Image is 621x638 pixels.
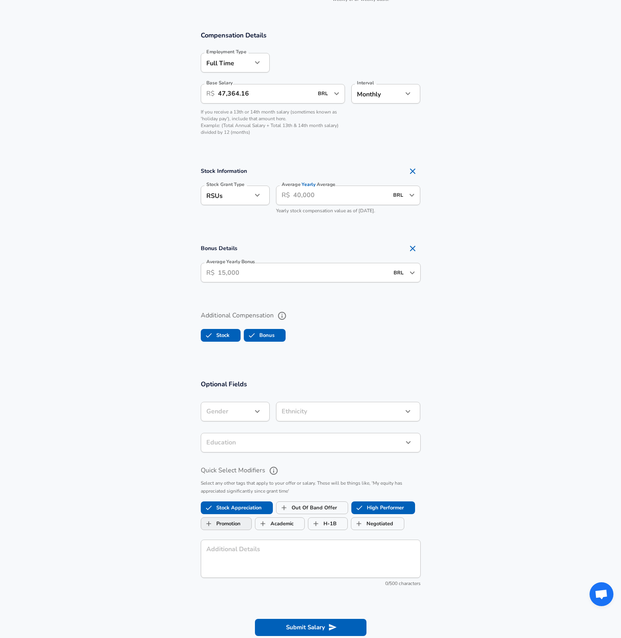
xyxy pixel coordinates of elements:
label: Stock Appreciation [201,500,262,515]
input: 15,000 [218,263,389,282]
button: Open [331,88,342,99]
button: Open [407,267,418,278]
label: High Performer [352,500,404,515]
input: USD [391,266,407,279]
button: Remove Section [405,163,421,179]
h3: Optional Fields [201,380,421,389]
span: Bonus [244,328,259,343]
h4: Bonus Details [201,241,421,256]
label: Average Average [282,182,335,187]
h4: Stock Information [201,163,421,179]
button: High PerformerHigh Performer [351,501,415,514]
button: Open [406,190,417,201]
button: help [267,464,280,478]
div: Monthly [351,84,403,104]
button: PromotionPromotion [201,517,252,530]
div: 0/500 characters [201,580,421,588]
span: Negotiated [351,516,366,531]
button: NegotiatedNegotiated [351,517,404,530]
label: Promotion [201,516,241,531]
span: Stock [201,328,216,343]
span: H-1B [308,516,323,531]
label: Average Yearly Bonus [206,259,255,264]
input: USD [315,88,331,100]
button: BonusBonus [244,329,286,342]
p: If you receive a 13th or 14th month salary (sometimes known as 'holiday pay'), include that amoun... [201,109,345,136]
span: Academic [255,516,270,531]
button: Remove Section [405,241,421,256]
button: Stock AppreciationStock Appreciation [201,501,273,514]
input: USD [391,189,407,202]
div: Full Time [201,53,252,72]
label: Employment Type [206,49,247,54]
label: Interval [357,80,374,85]
label: Negotiated [351,516,393,531]
span: Out Of Band Offer [276,500,292,515]
button: H-1BH-1B [308,517,348,530]
label: H-1B [308,516,337,531]
p: Select any other tags that apply to your offer or salary. These will be things like, 'My equity h... [201,479,421,495]
label: Out Of Band Offer [276,500,337,515]
label: Base Salary [206,80,233,85]
label: Additional Compensation [201,309,421,323]
button: help [275,309,289,323]
span: High Performer [352,500,367,515]
span: Yearly stock compensation value as of [DATE]. [276,207,375,214]
input: 40,000 [293,186,389,205]
div: RSUs [201,186,252,205]
span: Yearly [302,181,315,188]
span: Stock Appreciation [201,500,216,515]
label: Stock [201,328,229,343]
h3: Compensation Details [201,31,421,40]
button: Submit Salary [255,619,366,636]
button: Out Of Band OfferOut Of Band Offer [276,501,348,514]
button: StockStock [201,329,241,342]
span: Promotion [201,516,216,531]
input: 100,000 [218,84,313,104]
button: AcademicAcademic [255,517,305,530]
label: Stock Grant Type [206,182,245,187]
label: Quick Select Modifiers [201,464,421,478]
label: Academic [255,516,294,531]
label: Bonus [244,328,274,343]
div: Open chat [590,582,613,606]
